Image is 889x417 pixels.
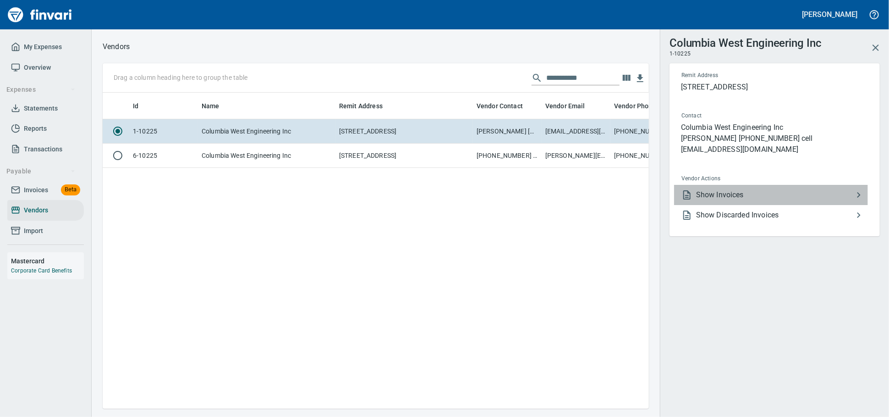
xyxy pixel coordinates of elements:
[198,144,335,168] td: Columbia West Engineering Inc
[103,41,130,52] p: Vendors
[696,189,853,200] span: Show Invoices
[802,10,857,19] h5: [PERSON_NAME]
[24,205,48,216] span: Vendors
[103,41,130,52] nav: breadcrumb
[610,119,679,144] td: [PHONE_NUMBER]
[24,123,47,134] span: Reports
[614,100,656,111] span: Vendor Phone
[24,62,51,73] span: Overview
[5,4,74,26] img: Finvari
[477,100,535,111] span: Vendor Contact
[681,122,868,133] p: Columbia West Engineering Inc
[7,180,84,200] a: InvoicesBeta
[681,144,868,155] p: [EMAIL_ADDRESS][DOMAIN_NAME]
[335,144,473,168] td: [STREET_ADDRESS]
[800,7,860,22] button: [PERSON_NAME]
[198,119,335,144] td: Columbia West Engineering Inc
[335,119,473,144] td: [STREET_ADDRESS]
[7,118,84,139] a: Reports
[202,100,220,111] span: Name
[24,103,58,114] span: Statements
[339,100,383,111] span: Remit Address
[6,166,76,177] span: Payable
[473,119,542,144] td: [PERSON_NAME] [PHONE_NUMBER] cell
[6,84,76,95] span: Expenses
[129,144,198,168] td: 6-10225
[542,144,610,168] td: [PERSON_NAME][EMAIL_ADDRESS][DOMAIN_NAME]
[11,267,72,274] a: Corporate Card Benefits
[3,163,79,180] button: Payable
[681,71,792,80] span: Remit Address
[681,82,868,93] p: [STREET_ADDRESS]
[24,184,48,196] span: Invoices
[129,119,198,144] td: 1-10225
[7,200,84,221] a: Vendors
[473,144,542,168] td: [PHONE_NUMBER] cell
[477,100,523,111] span: Vendor Contact
[133,100,138,111] span: Id
[669,50,691,59] span: 1-10225
[114,73,248,82] p: Drag a column heading here to group the table
[202,100,231,111] span: Name
[24,144,62,155] span: Transactions
[339,100,395,111] span: Remit Address
[614,100,668,111] span: Vendor Phone
[24,41,62,53] span: My Expenses
[669,34,822,50] h3: Columbia West Engineering Inc
[681,133,868,144] p: [PERSON_NAME] [PHONE_NUMBER] cell
[681,111,784,121] span: Contact
[3,81,79,98] button: Expenses
[865,37,887,59] button: Close Vendor
[633,72,647,85] button: Download Table
[696,210,853,221] span: Show Discarded Invoices
[545,100,585,111] span: Vendor Email
[7,57,84,78] a: Overview
[61,184,80,195] span: Beta
[7,37,84,57] a: My Expenses
[133,100,150,111] span: Id
[542,119,610,144] td: [EMAIL_ADDRESS][DOMAIN_NAME]
[7,139,84,160] a: Transactions
[620,71,633,85] button: Choose columns to display
[7,221,84,241] a: Import
[681,174,793,183] span: Vendor Actions
[24,225,43,237] span: Import
[545,100,597,111] span: Vendor Email
[7,98,84,119] a: Statements
[11,256,84,266] h6: Mastercard
[610,144,679,168] td: [PHONE_NUMBER]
